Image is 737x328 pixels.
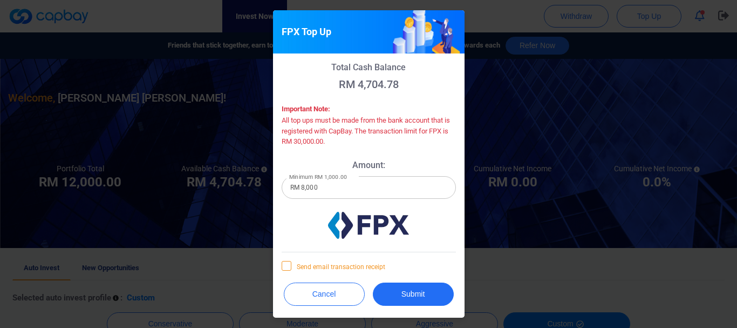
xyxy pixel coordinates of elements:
[282,137,323,145] span: RM 30,000.00
[284,283,365,306] button: Cancel
[282,105,330,113] strong: Important Note:
[282,160,456,170] p: Amount:
[373,283,454,306] button: Submit
[289,173,347,181] label: Minimum RM 1,000.00
[282,25,331,38] h5: FPX Top Up
[328,212,409,239] img: fpxLogo
[282,78,456,91] p: RM 4,704.78
[282,261,385,272] span: Send email transaction receipt
[282,115,456,147] p: All top ups must be made from the bank account that is registered with CapBay. The transaction li...
[282,62,456,72] p: Total Cash Balance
